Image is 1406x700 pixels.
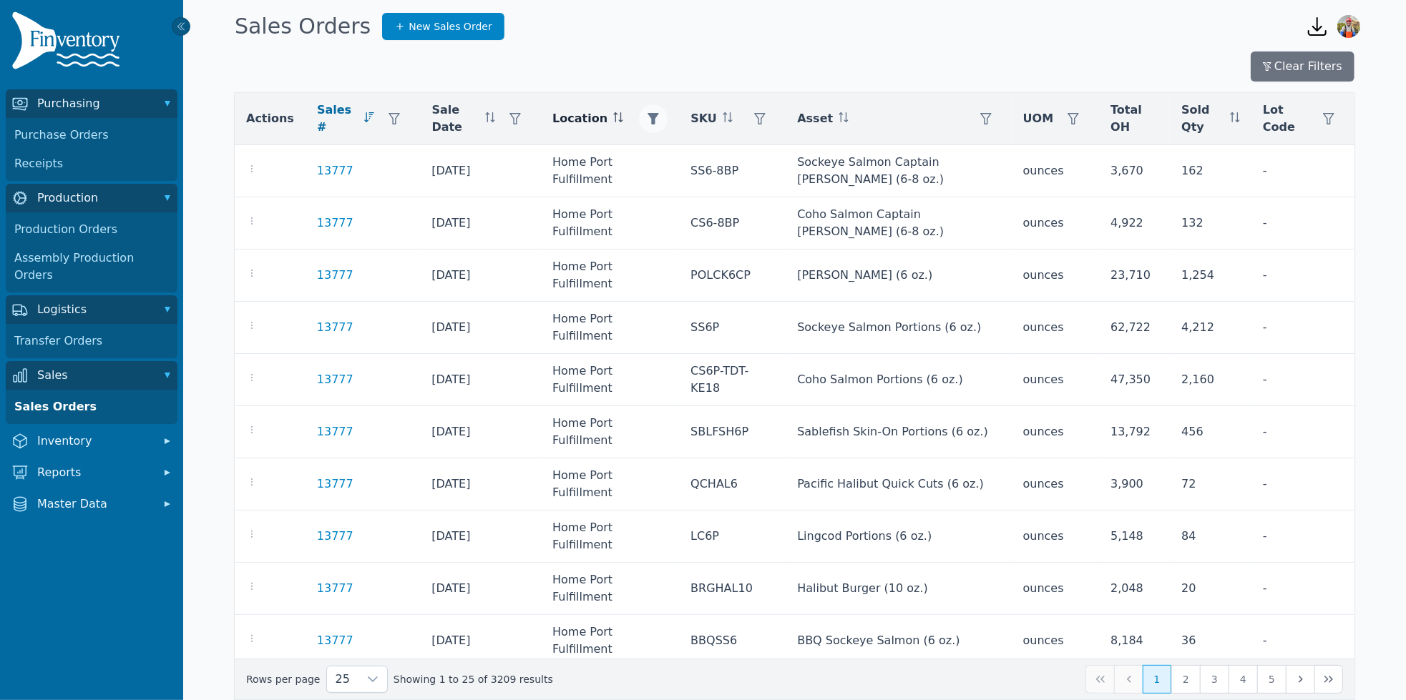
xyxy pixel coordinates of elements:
td: [DATE] [420,354,541,406]
td: - [1251,615,1354,667]
td: 62,722 [1099,302,1170,354]
button: Page 2 [1171,665,1200,694]
a: 13777 [317,528,353,545]
td: Coho Salmon Captain [PERSON_NAME] (6-8 oz.) [786,197,1011,250]
td: 72 [1170,458,1251,511]
td: - [1251,197,1354,250]
a: Production Orders [9,215,175,244]
td: BBQ Sockeye Salmon (6 oz.) [786,615,1011,667]
td: Home Port Fulfillment [541,563,679,615]
td: - [1251,406,1354,458]
span: UOM [1023,110,1054,127]
td: Halibut Burger (10 oz.) [786,563,1011,615]
td: ounces [1012,197,1100,250]
td: - [1251,145,1354,197]
td: SBLFSH6P [679,406,786,458]
a: New Sales Order [382,13,504,40]
a: Purchase Orders [9,121,175,149]
td: 4,922 [1099,197,1170,250]
td: LC6P [679,511,786,563]
button: Sales [6,361,177,390]
td: ounces [1012,302,1100,354]
td: 13,792 [1099,406,1170,458]
td: ounces [1012,406,1100,458]
a: 13777 [317,162,353,179]
h1: Sales Orders [235,14,371,39]
td: Home Port Fulfillment [541,302,679,354]
span: Sales # [317,102,359,136]
td: ounces [1012,145,1100,197]
td: POLCK6CP [679,250,786,302]
button: Inventory [6,427,177,455]
td: 8,184 [1099,615,1170,667]
td: [DATE] [420,511,541,563]
a: 13777 [317,632,353,649]
a: Sales Orders [9,393,175,421]
td: Home Port Fulfillment [541,406,679,458]
a: 13777 [317,215,353,232]
img: Sera Wheeler [1337,15,1360,38]
td: QCHAL6 [679,458,786,511]
td: - [1251,511,1354,563]
button: Production [6,184,177,212]
td: ounces [1012,458,1100,511]
td: ounces [1012,615,1100,667]
span: Master Data [37,496,152,513]
img: Finventory [11,11,126,75]
button: Page 4 [1229,665,1257,694]
span: Asset [797,110,833,127]
span: Sales [37,367,152,384]
td: - [1251,250,1354,302]
span: Location [552,110,607,127]
td: Home Port Fulfillment [541,354,679,406]
td: Sockeye Salmon Portions (6 oz.) [786,302,1011,354]
td: CS6-8BP [679,197,786,250]
span: Sold Qty [1181,102,1224,136]
a: 13777 [317,267,353,284]
td: [DATE] [420,406,541,458]
a: Transfer Orders [9,327,175,355]
button: Logistics [6,295,177,324]
a: 13777 [317,580,353,597]
a: 13777 [317,475,353,493]
td: 2,048 [1099,563,1170,615]
td: 47,350 [1099,354,1170,406]
td: Home Port Fulfillment [541,145,679,197]
a: Receipts [9,149,175,178]
td: - [1251,354,1354,406]
td: 162 [1170,145,1251,197]
button: Last Page [1314,665,1343,694]
td: 36 [1170,615,1251,667]
button: Clear Filters [1251,51,1354,82]
td: 20 [1170,563,1251,615]
button: Next Page [1286,665,1314,694]
span: Lot Code [1263,102,1309,136]
td: - [1251,302,1354,354]
span: Purchasing [37,95,152,112]
a: Assembly Production Orders [9,244,175,290]
button: Purchasing [6,89,177,118]
span: Inventory [37,433,152,450]
td: Pacific Halibut Quick Cuts (6 oz.) [786,458,1011,511]
td: 5,148 [1099,511,1170,563]
td: - [1251,563,1354,615]
td: 132 [1170,197,1251,250]
td: BBQSS6 [679,615,786,667]
td: [DATE] [420,615,541,667]
td: [DATE] [420,458,541,511]
td: 84 [1170,511,1251,563]
td: Lingcod Portions (6 oz.) [786,511,1011,563]
td: 4,212 [1170,302,1251,354]
span: SKU [690,110,717,127]
span: Showing 1 to 25 of 3209 results [394,672,553,686]
td: [PERSON_NAME] (6 oz.) [786,250,1011,302]
button: Page 5 [1257,665,1286,694]
span: Production [37,189,152,207]
span: Actions [246,110,294,127]
td: ounces [1012,250,1100,302]
td: SS6P [679,302,786,354]
span: Logistics [37,301,152,318]
button: Reports [6,458,177,487]
td: 23,710 [1099,250,1170,302]
td: [DATE] [420,302,541,354]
